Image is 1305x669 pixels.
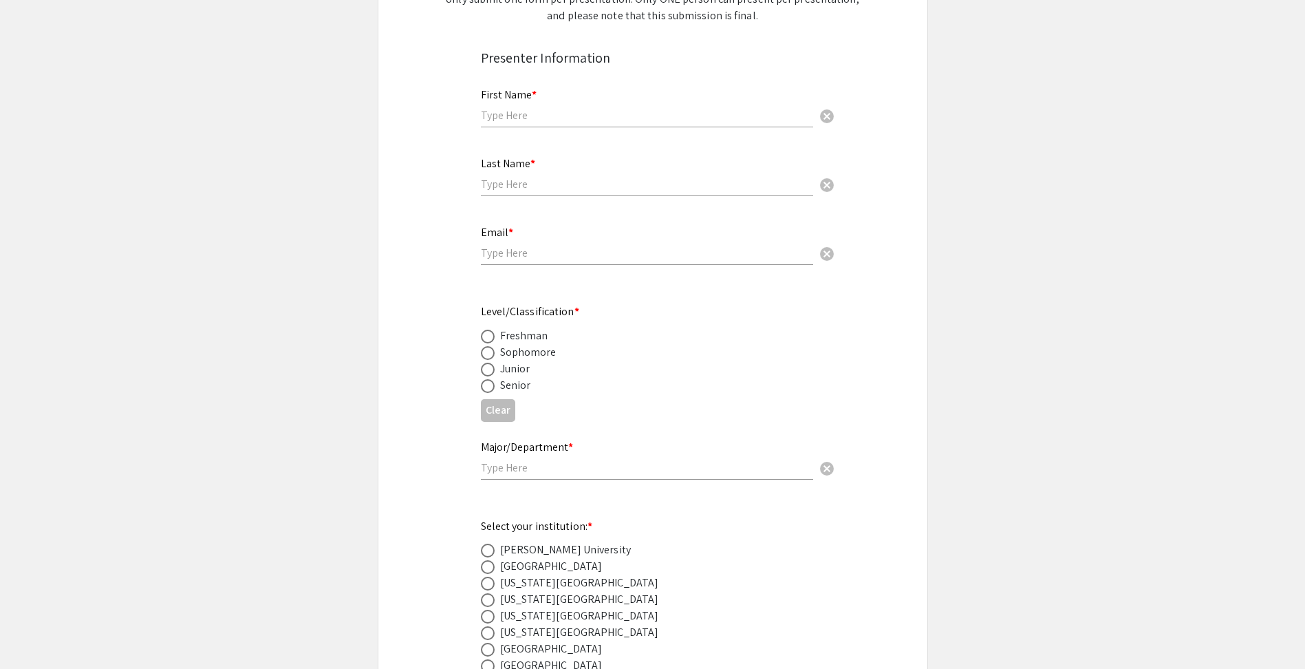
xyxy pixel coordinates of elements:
[481,440,573,454] mat-label: Major/Department
[819,460,835,477] span: cancel
[481,460,813,475] input: Type Here
[813,102,841,129] button: Clear
[500,575,659,591] div: [US_STATE][GEOGRAPHIC_DATA]
[500,608,659,624] div: [US_STATE][GEOGRAPHIC_DATA]
[500,641,603,657] div: [GEOGRAPHIC_DATA]
[481,304,579,319] mat-label: Level/Classification
[481,246,813,260] input: Type Here
[500,344,557,361] div: Sophomore
[481,399,515,422] button: Clear
[481,225,513,240] mat-label: Email
[481,87,537,102] mat-label: First Name
[813,239,841,266] button: Clear
[500,624,659,641] div: [US_STATE][GEOGRAPHIC_DATA]
[10,607,58,659] iframe: Chat
[813,454,841,481] button: Clear
[481,108,813,123] input: Type Here
[813,170,841,198] button: Clear
[481,177,813,191] input: Type Here
[500,328,548,344] div: Freshman
[500,361,530,377] div: Junior
[819,108,835,125] span: cancel
[500,558,603,575] div: [GEOGRAPHIC_DATA]
[819,246,835,262] span: cancel
[500,542,631,558] div: [PERSON_NAME] University
[481,519,593,533] mat-label: Select your institution:
[819,177,835,193] span: cancel
[481,47,825,68] div: Presenter Information
[500,591,659,608] div: [US_STATE][GEOGRAPHIC_DATA]
[481,156,535,171] mat-label: Last Name
[500,377,531,394] div: Senior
